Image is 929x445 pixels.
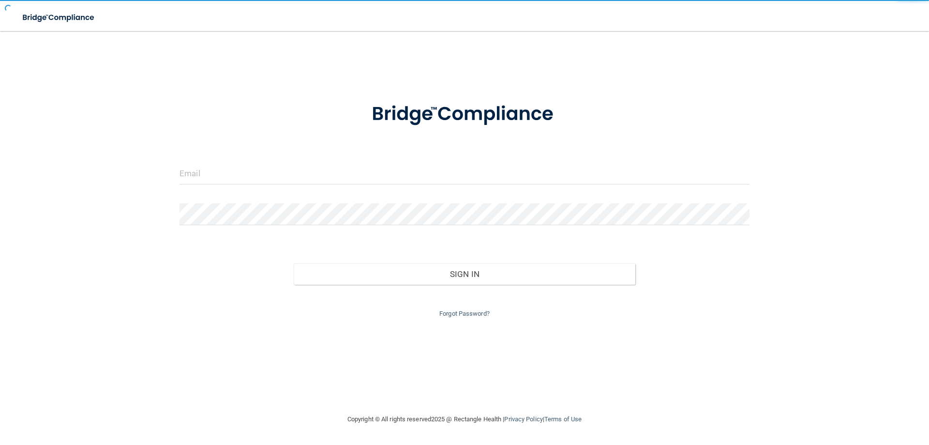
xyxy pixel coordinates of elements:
img: bridge_compliance_login_screen.278c3ca4.svg [15,8,104,28]
div: Copyright © All rights reserved 2025 @ Rectangle Health | | [288,404,641,435]
button: Sign In [294,263,636,285]
input: Email [180,163,749,184]
a: Privacy Policy [504,415,542,423]
a: Terms of Use [544,415,582,423]
a: Forgot Password? [439,310,490,317]
img: bridge_compliance_login_screen.278c3ca4.svg [352,89,577,139]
